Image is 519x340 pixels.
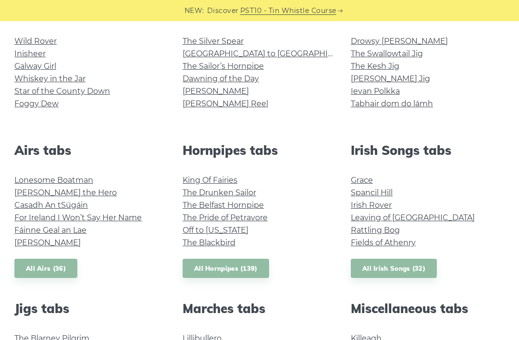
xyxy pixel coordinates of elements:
[351,259,437,278] a: All Irish Songs (32)
[351,143,505,158] h2: Irish Songs tabs
[183,259,269,278] a: All Hornpipes (139)
[14,213,142,222] a: For Ireland I Won’t Say Her Name
[183,87,249,96] a: [PERSON_NAME]
[14,143,168,158] h2: Airs tabs
[183,37,244,46] a: The Silver Spear
[14,62,56,71] a: Galway Girl
[183,62,264,71] a: The Sailor’s Hornpipe
[185,5,204,16] span: NEW:
[14,176,93,185] a: Lonesome Boatman
[351,238,416,247] a: Fields of Athenry
[14,99,59,108] a: Foggy Dew
[14,74,86,83] a: Whiskey in the Jar
[351,37,448,46] a: Drowsy [PERSON_NAME]
[351,87,400,96] a: Ievan Polkka
[351,176,373,185] a: Grace
[183,201,264,210] a: The Belfast Hornpipe
[183,49,360,58] a: [GEOGRAPHIC_DATA] to [GEOGRAPHIC_DATA]
[351,49,423,58] a: The Swallowtail Jig
[183,99,268,108] a: [PERSON_NAME] Reel
[14,301,168,316] h2: Jigs tabs
[183,176,237,185] a: King Of Fairies
[183,74,259,83] a: Dawning of the Day
[351,62,399,71] a: The Kesh Jig
[14,87,110,96] a: Star of the County Down
[14,49,46,58] a: Inisheer
[183,188,256,197] a: The Drunken Sailor
[14,37,57,46] a: Wild Rover
[351,74,430,83] a: [PERSON_NAME] Jig
[14,201,88,210] a: Casadh An tSúgáin
[351,226,400,235] a: Rattling Bog
[14,238,81,247] a: [PERSON_NAME]
[14,226,86,235] a: Fáinne Geal an Lae
[183,301,336,316] h2: Marches tabs
[183,226,248,235] a: Off to [US_STATE]
[183,143,336,158] h2: Hornpipes tabs
[240,5,336,16] a: PST10 - Tin Whistle Course
[351,188,393,197] a: Spancil Hill
[351,213,475,222] a: Leaving of [GEOGRAPHIC_DATA]
[351,301,505,316] h2: Miscellaneous tabs
[207,5,239,16] span: Discover
[183,213,268,222] a: The Pride of Petravore
[351,201,392,210] a: Irish Rover
[14,259,77,278] a: All Airs (36)
[14,188,117,197] a: [PERSON_NAME] the Hero
[183,238,235,247] a: The Blackbird
[351,99,433,108] a: Tabhair dom do lámh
